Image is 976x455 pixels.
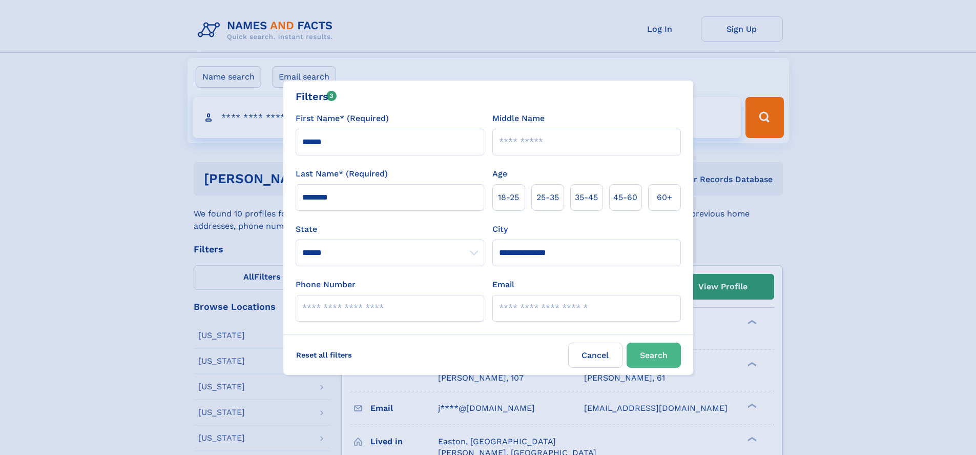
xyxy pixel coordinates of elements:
[296,223,484,235] label: State
[492,112,545,125] label: Middle Name
[296,168,388,180] label: Last Name* (Required)
[296,279,356,291] label: Phone Number
[289,343,359,367] label: Reset all filters
[613,191,637,204] span: 45‑60
[575,191,598,204] span: 35‑45
[536,191,559,204] span: 25‑35
[492,168,507,180] label: Age
[296,112,389,125] label: First Name* (Required)
[627,343,681,368] button: Search
[568,343,622,368] label: Cancel
[492,279,514,291] label: Email
[498,191,519,204] span: 18‑25
[657,191,672,204] span: 60+
[492,223,508,235] label: City
[296,89,337,104] div: Filters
